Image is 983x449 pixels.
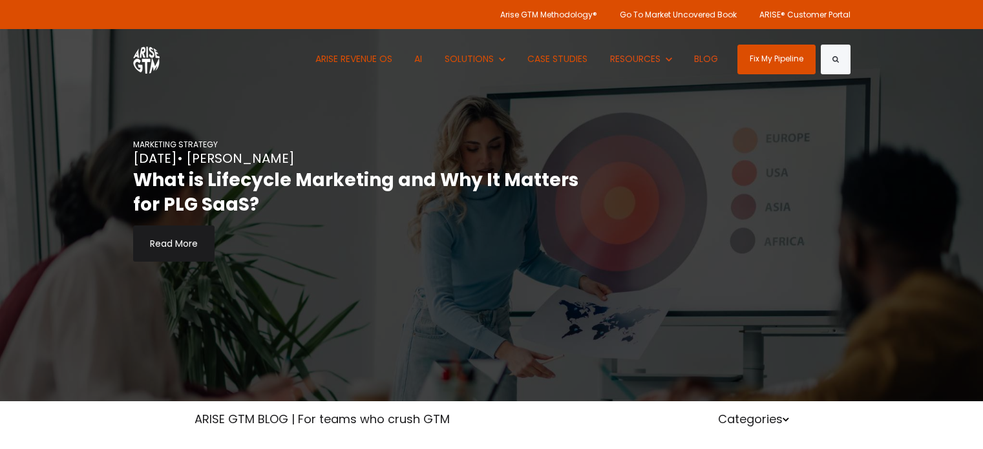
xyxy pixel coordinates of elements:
[685,29,728,89] a: BLOG
[821,45,851,74] button: Search
[177,149,183,167] span: •
[405,29,432,89] a: AI
[186,149,295,168] a: [PERSON_NAME]
[133,149,605,168] div: [DATE]
[610,52,611,53] span: Show submenu for RESOURCES
[600,29,681,89] button: Show submenu for RESOURCES RESOURCES
[133,225,215,262] a: Read More
[133,45,160,74] img: ARISE GTM logo (1) white
[133,139,218,150] a: MARKETING STRATEGY
[195,411,450,427] a: ARISE GTM BLOG | For teams who crush GTM
[306,29,402,89] a: ARISE REVENUE OS
[445,52,494,65] span: SOLUTIONS
[518,29,598,89] a: CASE STUDIES
[306,29,728,89] nav: Desktop navigation
[610,52,661,65] span: RESOURCES
[718,411,789,427] a: Categories
[435,29,514,89] button: Show submenu for SOLUTIONS SOLUTIONS
[737,45,816,74] a: Fix My Pipeline
[133,168,605,217] h2: What is Lifecycle Marketing and Why It Matters for PLG SaaS?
